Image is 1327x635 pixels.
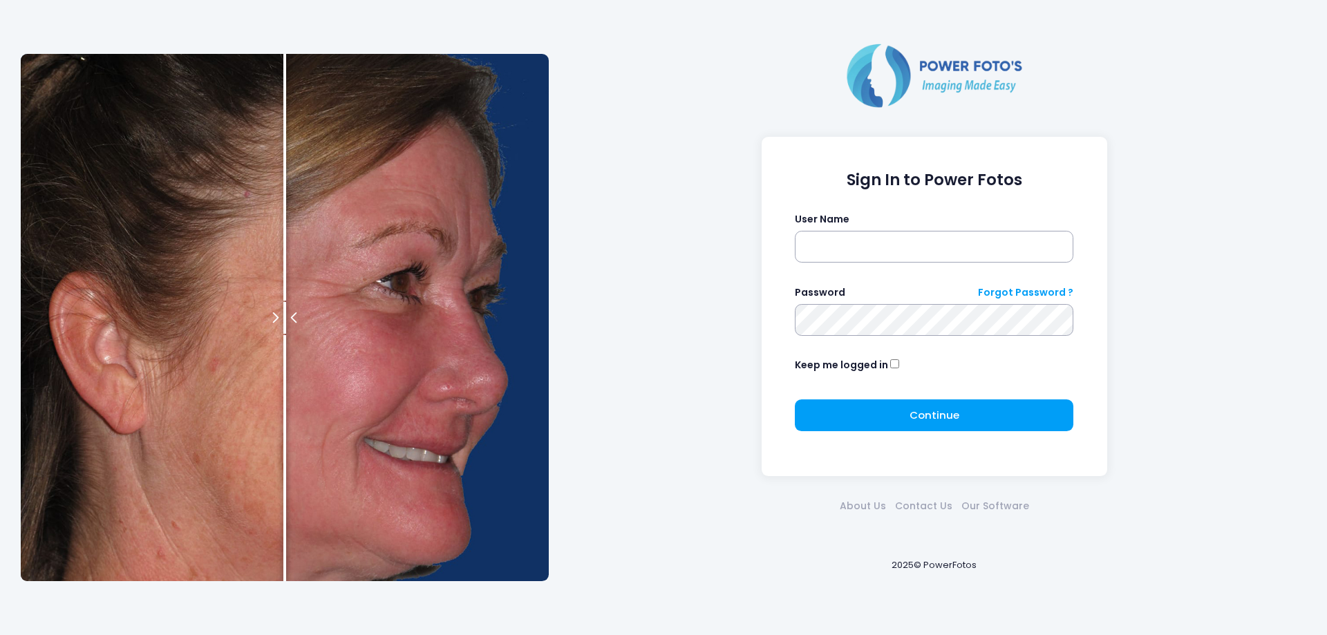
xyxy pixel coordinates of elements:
[795,171,1073,189] h1: Sign In to Power Fotos
[957,499,1033,513] a: Our Software
[795,285,845,300] label: Password
[978,285,1073,300] a: Forgot Password ?
[562,536,1306,594] div: 2025© PowerFotos
[841,41,1028,110] img: Logo
[795,358,888,372] label: Keep me logged in
[910,408,959,422] span: Continue
[890,499,957,513] a: Contact Us
[835,499,890,513] a: About Us
[795,399,1073,431] button: Continue
[795,212,849,227] label: User Name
